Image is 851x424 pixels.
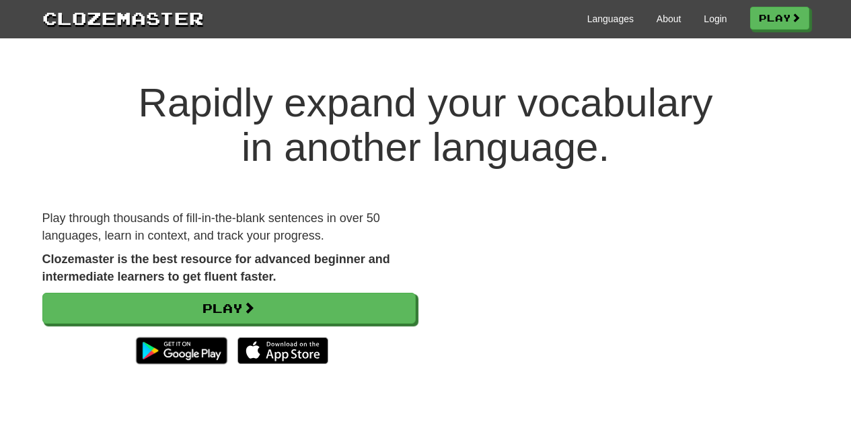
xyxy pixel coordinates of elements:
[750,7,809,30] a: Play
[704,12,727,26] a: Login
[42,210,416,244] p: Play through thousands of fill-in-the-blank sentences in over 50 languages, learn in context, and...
[42,5,204,30] a: Clozemaster
[657,12,681,26] a: About
[129,330,233,371] img: Get it on Google Play
[42,252,390,283] strong: Clozemaster is the best resource for advanced beginner and intermediate learners to get fluent fa...
[42,293,416,324] a: Play
[237,337,328,364] img: Download_on_the_App_Store_Badge_US-UK_135x40-25178aeef6eb6b83b96f5f2d004eda3bffbb37122de64afbaef7...
[587,12,634,26] a: Languages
